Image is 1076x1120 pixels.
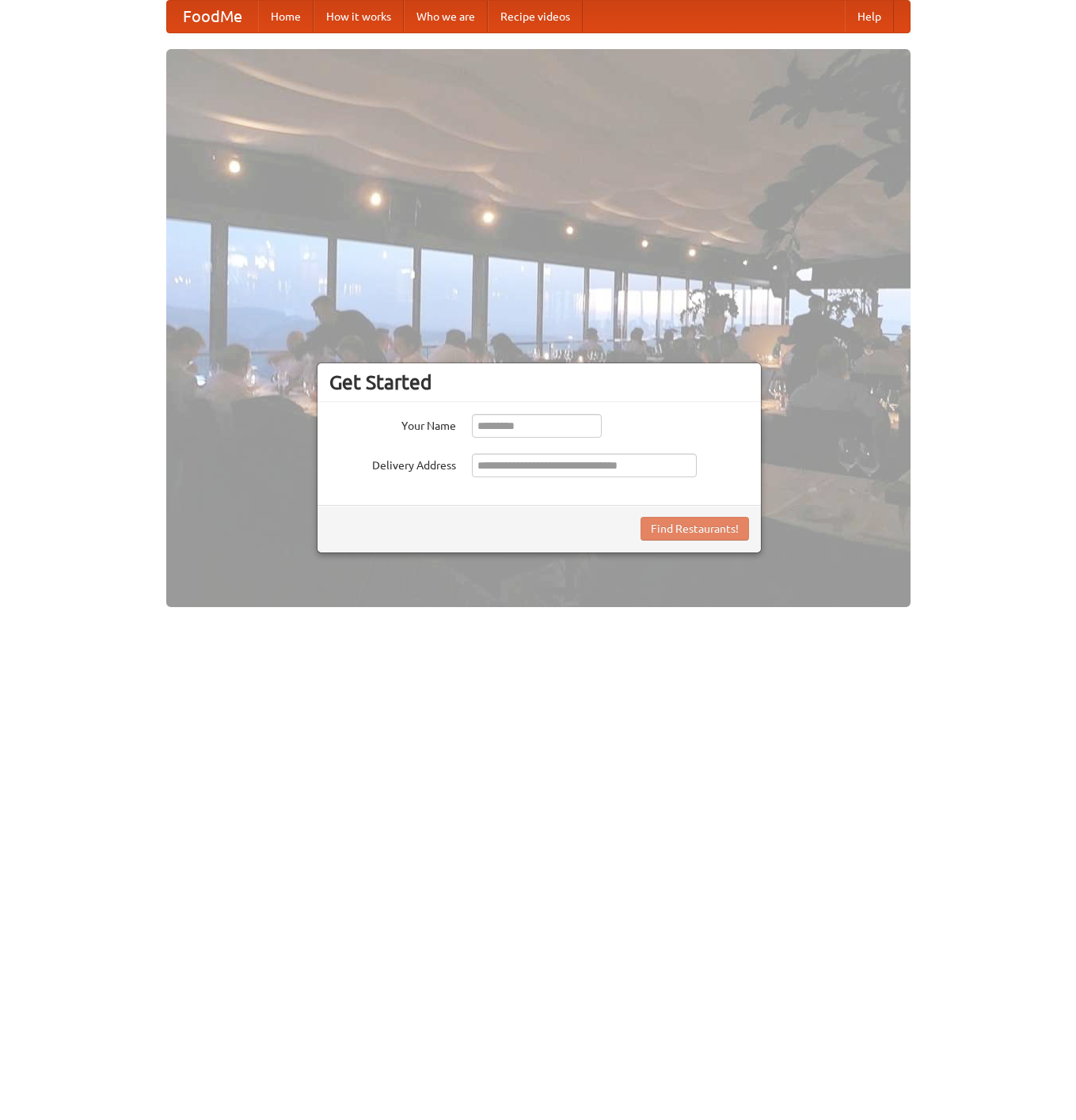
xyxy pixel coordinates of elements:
[404,1,488,32] a: Who we are
[314,1,404,32] a: How it works
[329,414,456,434] label: Your Name
[167,1,258,32] a: FoodMe
[488,1,583,32] a: Recipe videos
[329,370,749,394] h3: Get Started
[845,1,894,32] a: Help
[641,517,749,541] button: Find Restaurants!
[329,454,456,473] label: Delivery Address
[258,1,314,32] a: Home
